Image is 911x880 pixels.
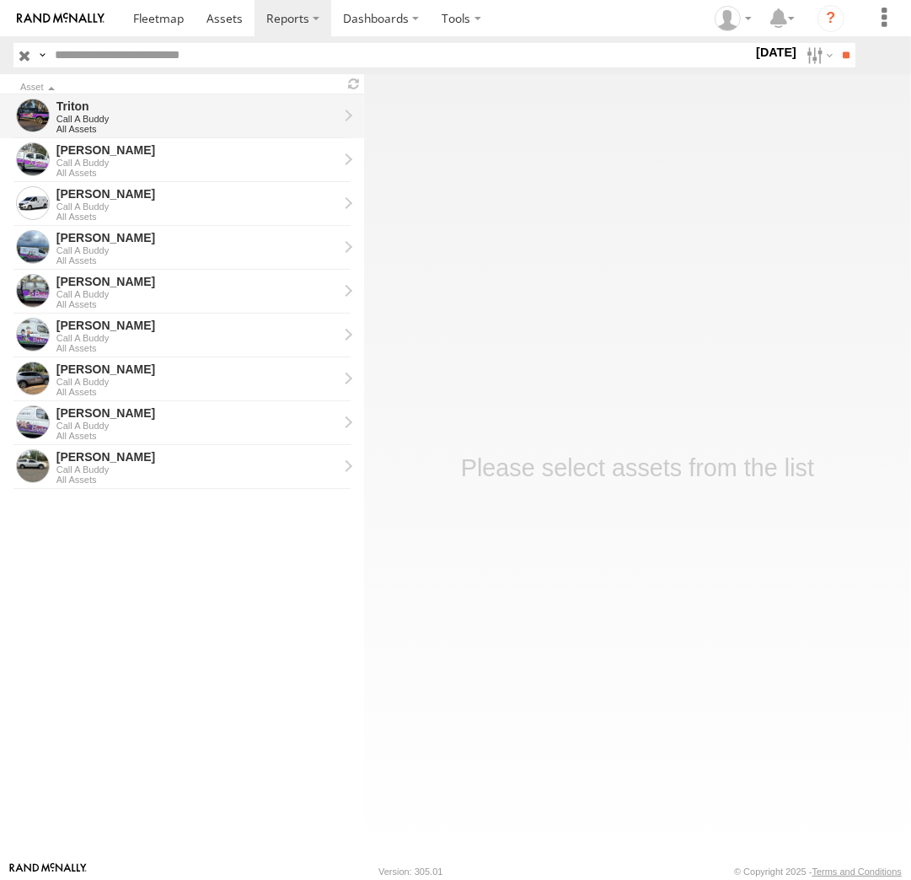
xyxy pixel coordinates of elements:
[56,255,338,266] div: All Assets
[56,142,338,158] div: Daniel - View Asset History
[9,863,87,880] a: Visit our Website
[56,377,338,387] div: Call A Buddy
[56,333,338,343] div: Call A Buddy
[753,43,800,62] label: [DATE]
[56,168,338,178] div: All Assets
[56,431,338,441] div: All Assets
[56,343,338,353] div: All Assets
[56,421,338,431] div: Call A Buddy
[800,43,836,67] label: Search Filter Options
[56,114,338,124] div: Call A Buddy
[56,475,338,485] div: All Assets
[378,867,442,877] div: Version: 305.01
[56,387,338,397] div: All Assets
[56,99,338,114] div: Triton - View Asset History
[709,6,758,31] div: Helen Mason
[56,318,338,333] div: Tom - View Asset History
[56,299,338,309] div: All Assets
[35,43,49,67] label: Search Query
[56,289,338,299] div: Call A Buddy
[56,201,338,212] div: Call A Buddy
[56,362,338,377] div: Chris - View Asset History
[344,76,364,92] span: Refresh
[56,186,338,201] div: Michael - View Asset History
[56,449,338,464] div: Andrew - View Asset History
[56,230,338,245] div: Jamie - View Asset History
[734,867,902,877] div: © Copyright 2025 -
[817,5,844,32] i: ?
[20,83,337,92] div: Click to Sort
[56,274,338,289] div: Kyle - View Asset History
[56,245,338,255] div: Call A Buddy
[56,464,338,475] div: Call A Buddy
[56,212,338,222] div: All Assets
[56,405,338,421] div: Peter - View Asset History
[56,124,338,134] div: All Assets
[17,13,104,24] img: rand-logo.svg
[812,867,902,877] a: Terms and Conditions
[56,158,338,168] div: Call A Buddy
